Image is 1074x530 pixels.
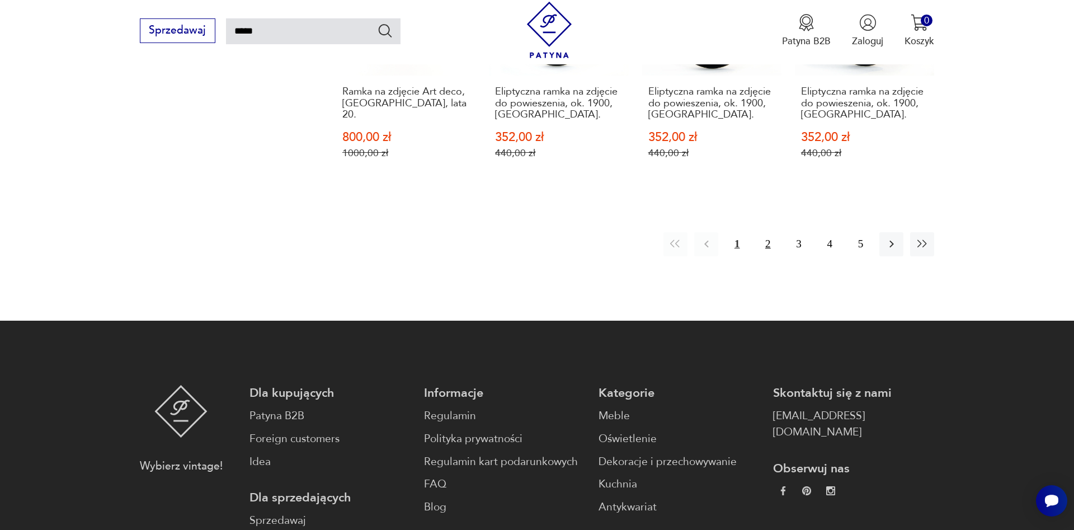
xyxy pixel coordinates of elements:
[802,486,811,495] img: 37d27d81a828e637adc9f9cb2e3d3a8a.webp
[140,458,223,475] p: Wybierz vintage!
[773,385,934,401] p: Skontaktuj się z nami
[905,35,934,48] p: Koszyk
[495,147,623,159] p: 440,00 zł
[495,86,623,120] h3: Eliptyczna ramka na zdjęcie do powieszenia, ok. 1900, [GEOGRAPHIC_DATA].
[782,35,831,48] p: Patyna B2B
[599,499,760,515] a: Antykwariat
[424,499,585,515] a: Blog
[798,14,815,31] img: Ikona medalu
[342,86,470,120] h3: Ramka na zdjęcie Art deco, [GEOGRAPHIC_DATA], lata 20.
[725,232,749,256] button: 1
[859,14,877,31] img: Ikonka użytkownika
[648,86,776,120] h3: Eliptyczna ramka na zdjęcie do powieszenia, ok. 1900, [GEOGRAPHIC_DATA].
[773,408,934,440] a: [EMAIL_ADDRESS][DOMAIN_NAME]
[599,385,760,401] p: Kategorie
[852,35,883,48] p: Zaloguj
[424,454,585,470] a: Regulamin kart podarunkowych
[424,476,585,493] a: FAQ
[1036,485,1067,517] iframe: Smartsupp widget button
[342,147,470,159] p: 1000,00 zł
[773,461,934,477] p: Obserwuj nas
[782,14,831,48] button: Patyna B2B
[599,454,760,470] a: Dekoracje i przechowywanie
[140,27,215,36] a: Sprzedawaj
[599,431,760,447] a: Oświetlenie
[424,431,585,447] a: Polityka prywatności
[249,385,411,401] p: Dla kupujących
[782,14,831,48] a: Ikona medaluPatyna B2B
[801,132,929,143] p: 352,00 zł
[249,513,411,529] a: Sprzedawaj
[249,431,411,447] a: Foreign customers
[818,232,842,256] button: 4
[779,486,788,495] img: da9060093f698e4c3cedc1453eec5031.webp
[756,232,780,256] button: 2
[648,132,776,143] p: 352,00 zł
[599,408,760,424] a: Meble
[424,385,585,401] p: Informacje
[495,132,623,143] p: 352,00 zł
[342,132,470,143] p: 800,00 zł
[786,232,811,256] button: 3
[852,14,883,48] button: Zaloguj
[801,147,929,159] p: 440,00 zł
[154,385,208,438] img: Patyna - sklep z meblami i dekoracjami vintage
[599,476,760,493] a: Kuchnia
[826,486,835,495] img: c2fd9cf7f39615d9d6839a72ae8e59e5.webp
[905,14,934,48] button: 0Koszyk
[249,454,411,470] a: Idea
[424,408,585,424] a: Regulamin
[249,408,411,424] a: Patyna B2B
[377,22,393,39] button: Szukaj
[849,232,873,256] button: 5
[521,2,578,58] img: Patyna - sklep z meblami i dekoracjami vintage
[249,490,411,506] p: Dla sprzedających
[911,14,928,31] img: Ikona koszyka
[921,15,932,26] div: 0
[801,86,929,120] h3: Eliptyczna ramka na zdjęcie do powieszenia, ok. 1900, [GEOGRAPHIC_DATA].
[648,147,776,159] p: 440,00 zł
[140,18,215,43] button: Sprzedawaj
